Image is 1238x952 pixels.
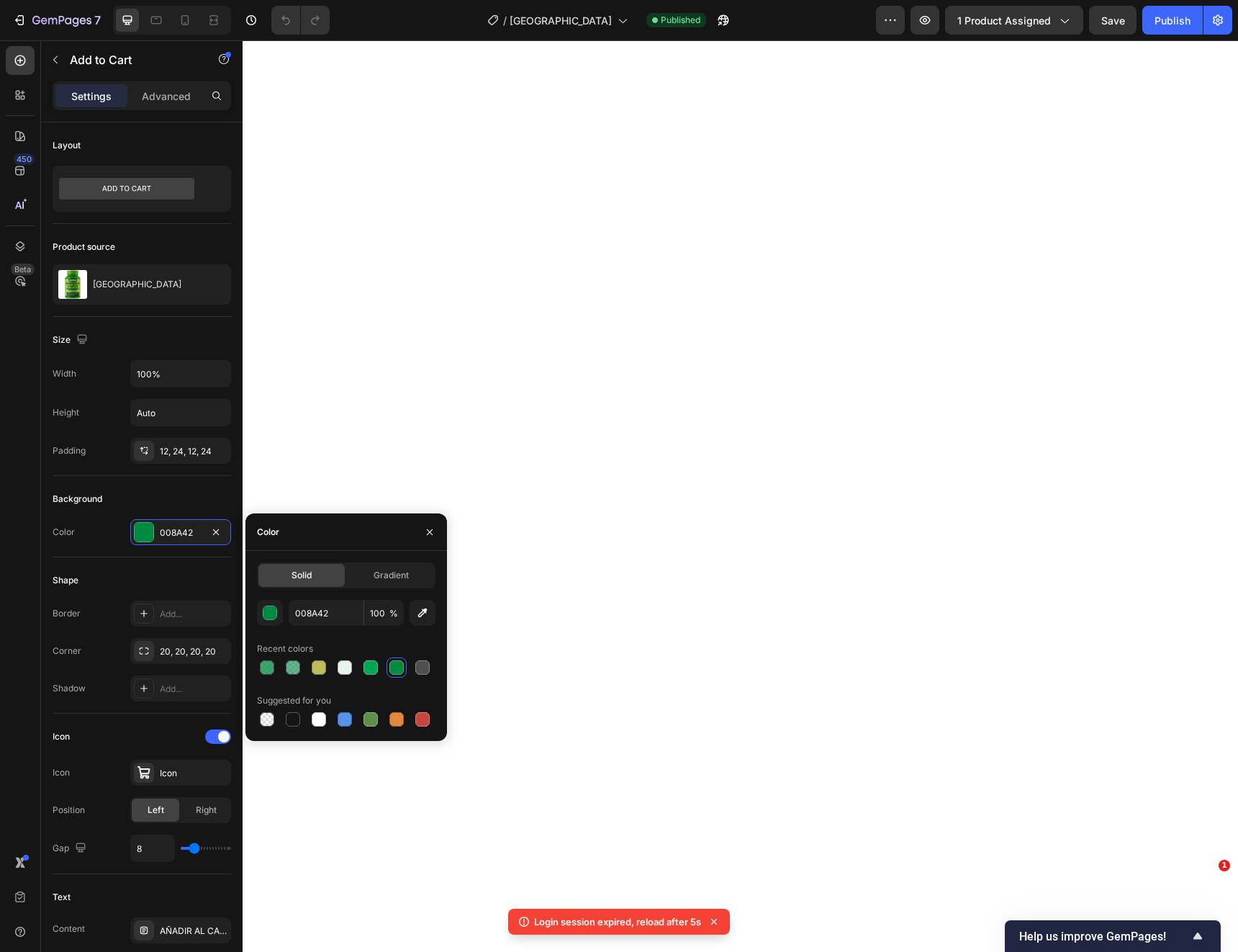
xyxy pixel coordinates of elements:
[243,40,1238,952] iframe: Design area
[14,153,35,165] div: 450
[53,922,85,935] div: Content
[160,645,227,658] div: 20, 20, 20, 20
[1189,881,1224,916] iframe: Intercom live chat
[1101,14,1125,27] span: Save
[53,331,91,350] div: Size
[53,444,86,457] div: Padding
[1142,6,1203,35] button: Publish
[534,915,701,929] p: Login session expired, reload after 5s
[196,804,217,817] span: Right
[71,89,112,104] p: Settings
[131,361,230,387] input: Auto
[160,445,227,458] div: 12, 24, 12, 24
[53,891,71,904] div: Text
[11,264,35,275] div: Beta
[160,767,227,780] div: Icon
[53,493,102,506] div: Background
[257,526,279,539] div: Color
[503,13,507,28] span: /
[257,694,331,707] div: Suggested for you
[53,241,115,253] div: Product source
[53,682,86,695] div: Shadow
[1219,860,1230,871] span: 1
[957,13,1051,28] span: 1 product assigned
[131,835,174,861] input: Auto
[292,569,312,582] span: Solid
[1155,13,1190,28] div: Publish
[70,51,192,68] p: Add to Cart
[93,279,181,289] p: [GEOGRAPHIC_DATA]
[160,608,227,621] div: Add...
[53,574,78,587] div: Shape
[1089,6,1137,35] button: Save
[53,367,76,380] div: Width
[53,526,75,539] div: Color
[131,400,230,426] input: Auto
[142,89,191,104] p: Advanced
[160,925,227,938] div: AÑADIR AL CARRITO
[94,12,101,29] p: 7
[510,13,612,28] span: [GEOGRAPHIC_DATA]
[945,6,1083,35] button: 1 product assigned
[53,139,81,152] div: Layout
[257,642,313,655] div: Recent colors
[1019,930,1189,943] span: Help us improve GemPages!
[58,270,87,299] img: product feature img
[148,804,164,817] span: Left
[160,683,227,696] div: Add...
[374,569,409,582] span: Gradient
[53,645,81,657] div: Corner
[53,766,70,779] div: Icon
[53,406,79,419] div: Height
[661,14,700,27] span: Published
[6,6,107,35] button: 7
[53,804,85,817] div: Position
[53,839,89,858] div: Gap
[53,607,81,620] div: Border
[1019,928,1206,945] button: Show survey - Help us improve GemPages!
[271,6,330,35] div: Undo/Redo
[289,600,363,626] input: Eg: FFFFFF
[160,526,202,539] div: 008A42
[389,607,398,620] span: %
[53,730,70,743] div: Icon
